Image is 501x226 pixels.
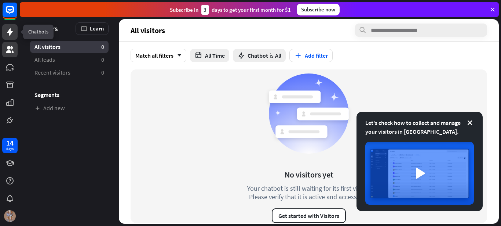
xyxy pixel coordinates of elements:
span: Chatbot [248,52,268,59]
span: Visitors [34,24,58,33]
aside: 0 [101,56,104,64]
button: Open LiveChat chat widget [6,3,28,25]
a: Add new [30,102,109,114]
div: Subscribe in days to get your first month for $1 [170,5,291,15]
a: Recent visitors 0 [30,67,109,79]
a: 14 days [2,138,18,153]
div: 3 [201,5,209,15]
button: All Time [190,49,229,62]
span: All leads [34,56,55,64]
i: arrow_down [173,53,182,58]
span: Recent visitors [34,69,70,76]
span: Learn [90,25,104,32]
img: image [365,142,474,205]
a: All leads 0 [30,54,109,66]
div: No visitors yet [285,169,333,180]
div: days [6,146,14,151]
div: 14 [6,140,14,146]
button: Add filter [289,49,333,62]
h3: Segments [30,91,109,98]
button: Get started with Visitors [272,208,346,223]
aside: 0 [101,43,104,51]
span: All [275,52,281,59]
div: Subscribe now [297,4,340,15]
span: is [270,52,274,59]
span: All visitors [34,43,61,51]
div: Match all filters [131,49,186,62]
aside: 0 [101,69,104,76]
span: All visitors [131,26,165,35]
div: Let's check how to collect and manage your visitors in [GEOGRAPHIC_DATA]. [365,118,474,136]
div: Your chatbot is still waiting for its first visitor. Please verify that it is active and accessible. [234,184,384,201]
